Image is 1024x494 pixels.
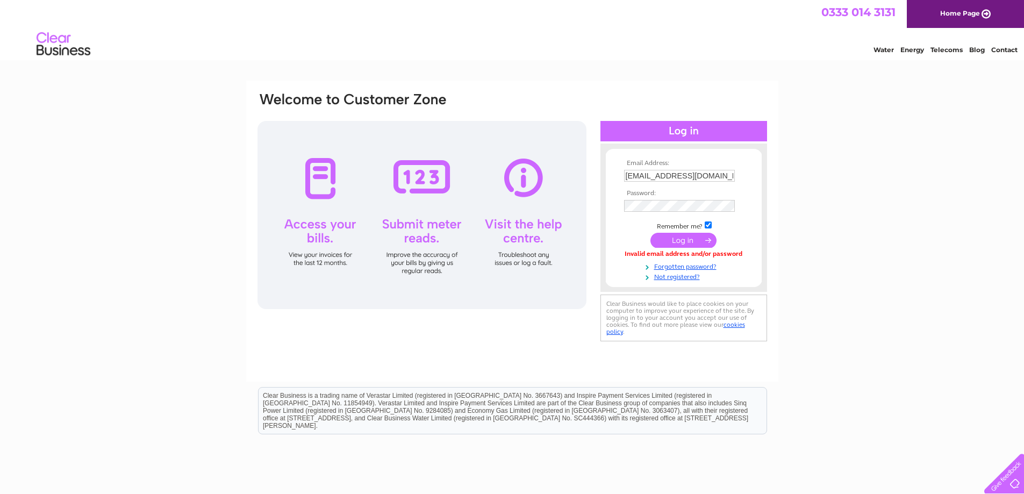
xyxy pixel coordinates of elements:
img: logo.png [36,28,91,61]
div: Clear Business would like to place cookies on your computer to improve your experience of the sit... [600,295,767,341]
a: Blog [969,46,985,54]
a: Forgotten password? [624,261,746,271]
a: cookies policy [606,321,745,335]
a: Telecoms [930,46,963,54]
div: Invalid email address and/or password [624,250,743,258]
a: Contact [991,46,1018,54]
a: 0333 014 3131 [821,5,896,19]
td: Remember me? [621,220,746,231]
a: Energy [900,46,924,54]
a: Water [873,46,894,54]
input: Submit [650,233,717,248]
th: Password: [621,190,746,197]
th: Email Address: [621,160,746,167]
a: Not registered? [624,271,746,281]
div: Clear Business is a trading name of Verastar Limited (registered in [GEOGRAPHIC_DATA] No. 3667643... [259,6,767,52]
